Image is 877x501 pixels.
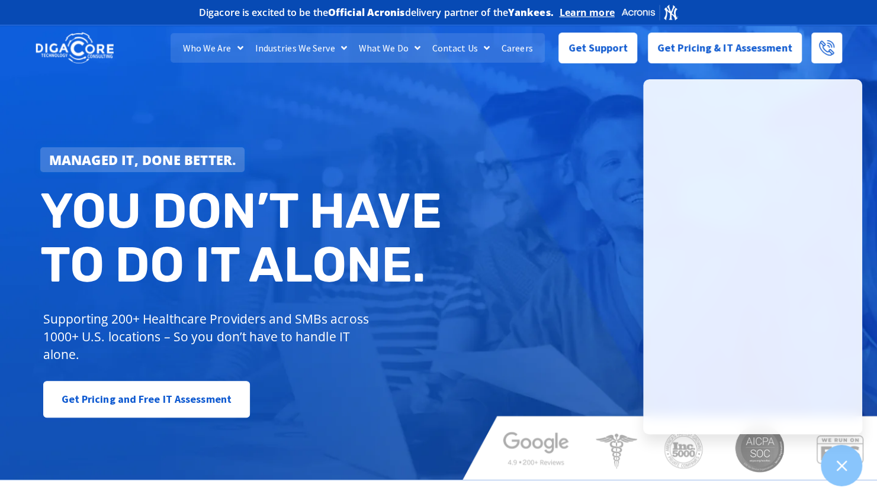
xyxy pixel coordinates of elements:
a: Careers [496,33,539,63]
nav: Menu [171,33,545,63]
a: Learn more [560,7,615,18]
span: Get Pricing & IT Assessment [657,36,792,60]
h2: Digacore is excited to be the delivery partner of the [199,8,554,17]
a: Managed IT, done better. [40,147,245,172]
img: Acronis [621,4,679,21]
a: Contact Us [426,33,496,63]
a: Get Pricing & IT Assessment [648,33,802,63]
img: DigaCore Technology Consulting [36,31,114,65]
a: Get Support [558,33,637,63]
a: Industries We Serve [249,33,353,63]
b: Yankees. [508,6,554,19]
span: Get Support [568,36,628,60]
h2: You don’t have to do IT alone. [40,184,448,292]
a: Who We Are [176,33,249,63]
iframe: Chatgenie Messenger [643,79,862,434]
p: Supporting 200+ Healthcare Providers and SMBs across 1000+ U.S. locations – So you don’t have to ... [43,310,374,363]
b: Official Acronis [328,6,405,19]
a: Get Pricing and Free IT Assessment [43,381,250,418]
a: What We Do [353,33,426,63]
strong: Managed IT, done better. [49,151,236,169]
span: Get Pricing and Free IT Assessment [62,387,232,411]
